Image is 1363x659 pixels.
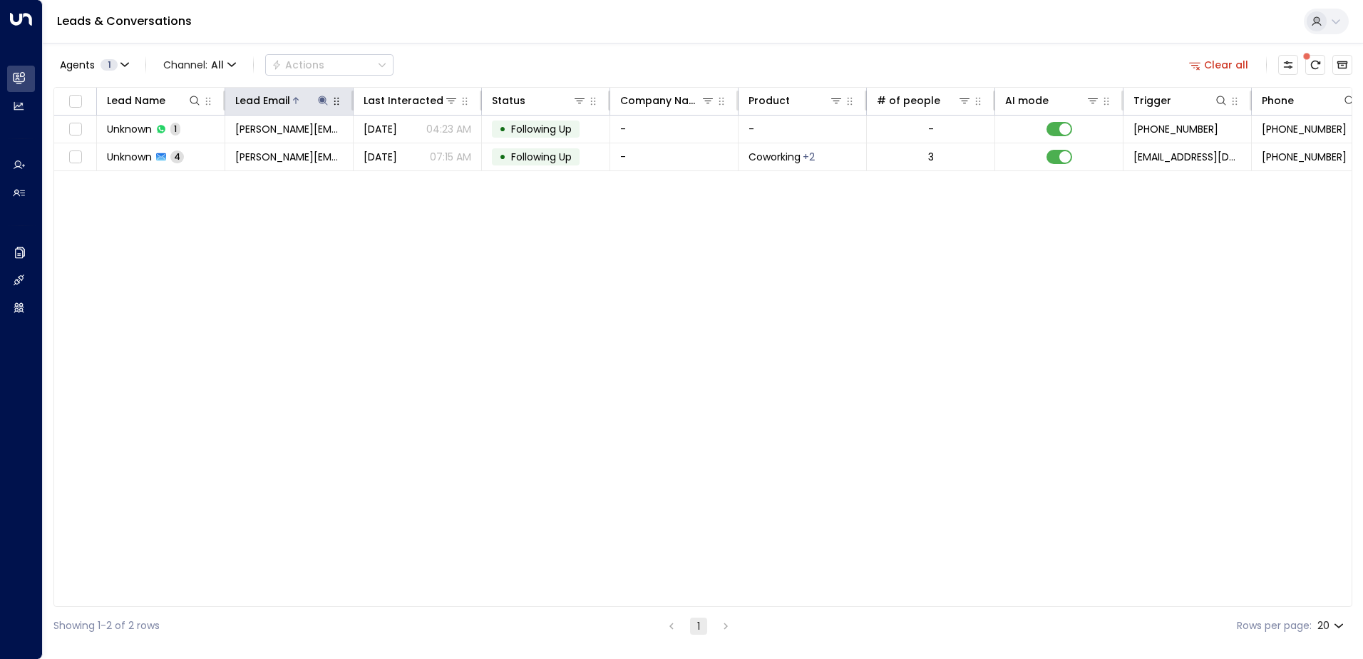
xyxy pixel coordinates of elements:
[211,59,224,71] span: All
[511,122,572,136] span: Following Up
[928,122,934,136] div: -
[1262,150,1347,164] span: +447471198018
[170,150,184,163] span: 4
[739,116,867,143] td: -
[1005,92,1100,109] div: AI mode
[928,150,934,164] div: 3
[511,150,572,164] span: Following Up
[235,92,330,109] div: Lead Email
[877,92,972,109] div: # of people
[66,93,84,111] span: Toggle select all
[57,13,192,29] a: Leads & Conversations
[1133,150,1241,164] span: sales@newflex.com
[364,150,397,164] span: Yesterday
[1133,92,1171,109] div: Trigger
[235,150,343,164] span: sam@cambridgeandcountry.co.uk
[690,618,707,635] button: page 1
[426,122,471,136] p: 04:23 AM
[158,55,242,75] button: Channel:All
[620,92,701,109] div: Company Name
[610,116,739,143] td: -
[265,54,394,76] div: Button group with a nested menu
[1262,122,1347,136] span: +447471198018
[107,150,152,164] span: Unknown
[1133,92,1228,109] div: Trigger
[877,92,940,109] div: # of people
[610,143,739,170] td: -
[101,59,118,71] span: 1
[170,123,180,135] span: 1
[1262,92,1357,109] div: Phone
[803,150,815,164] div: Dedicated Desk,Private Office
[53,55,134,75] button: Agents1
[492,92,525,109] div: Status
[1237,618,1312,633] label: Rows per page:
[364,92,443,109] div: Last Interacted
[1278,55,1298,75] button: Customize
[749,92,843,109] div: Product
[107,92,202,109] div: Lead Name
[1305,55,1325,75] span: There are new threads available. Refresh the grid to view the latest updates.
[499,145,506,169] div: •
[1317,615,1347,636] div: 20
[662,617,735,635] nav: pagination navigation
[235,92,290,109] div: Lead Email
[272,58,324,71] div: Actions
[235,122,343,136] span: sam@cambridgeandcountry.co.uk
[66,148,84,166] span: Toggle select row
[1005,92,1049,109] div: AI mode
[158,55,242,75] span: Channel:
[749,92,790,109] div: Product
[492,92,587,109] div: Status
[107,92,165,109] div: Lead Name
[265,54,394,76] button: Actions
[1332,55,1352,75] button: Archived Leads
[53,618,160,633] div: Showing 1-2 of 2 rows
[1183,55,1255,75] button: Clear all
[107,122,152,136] span: Unknown
[364,122,397,136] span: Aug 22, 2025
[66,121,84,138] span: Toggle select row
[1262,92,1294,109] div: Phone
[749,150,801,164] span: Coworking
[620,92,715,109] div: Company Name
[364,92,458,109] div: Last Interacted
[60,60,95,70] span: Agents
[499,117,506,141] div: •
[1133,122,1218,136] span: +447471198018
[430,150,471,164] p: 07:15 AM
